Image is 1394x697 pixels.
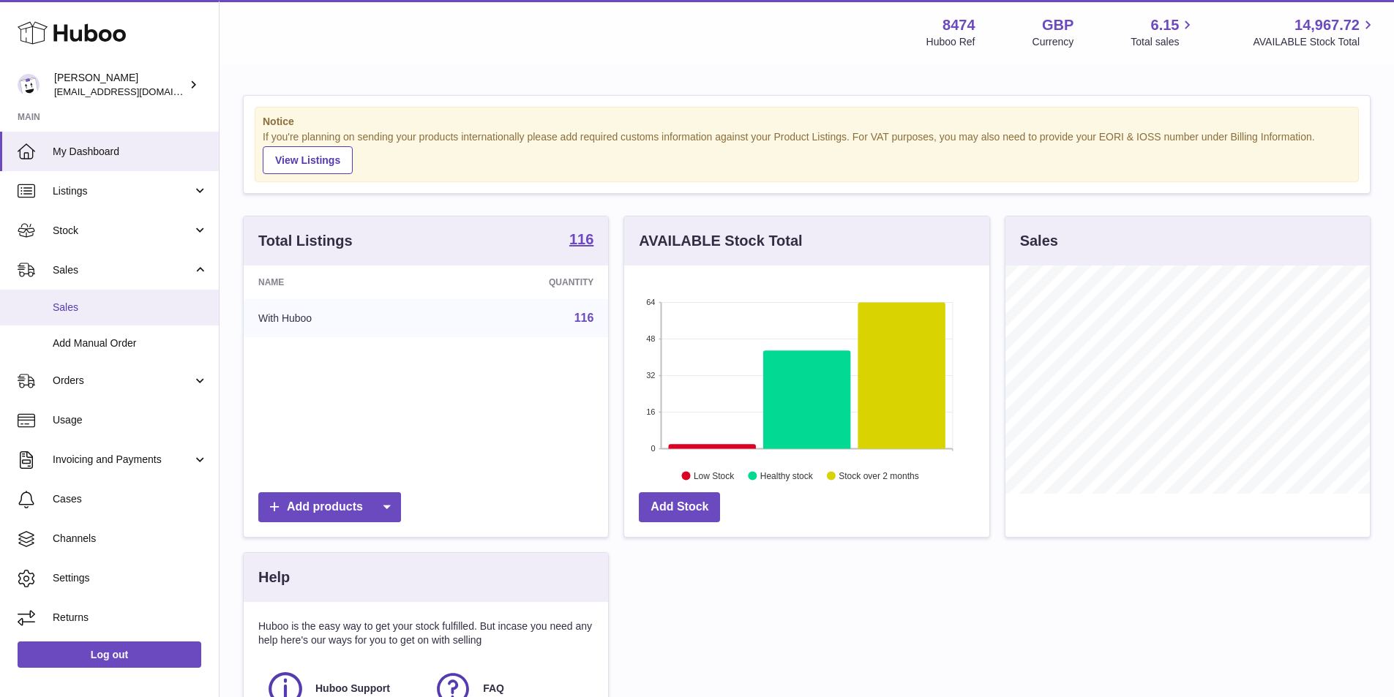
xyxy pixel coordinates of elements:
a: 6.15 Total sales [1131,15,1196,49]
span: Listings [53,184,192,198]
span: Stock [53,224,192,238]
td: With Huboo [244,299,436,337]
span: FAQ [483,682,504,696]
p: Huboo is the easy way to get your stock fulfilled. But incase you need any help here's our ways f... [258,619,593,647]
th: Name [244,265,436,299]
span: Total sales [1131,35,1196,49]
span: 14,967.72 [1294,15,1360,35]
a: 116 [569,232,593,249]
span: 6.15 [1151,15,1180,35]
a: 14,967.72 AVAILABLE Stock Total [1253,15,1376,49]
span: Settings [53,571,208,585]
strong: 8474 [943,15,975,35]
text: 64 [647,298,656,306]
div: Currency [1033,35,1074,49]
a: Log out [18,641,201,668]
a: Add Stock [639,492,720,522]
a: Add products [258,492,401,522]
span: Sales [53,301,208,314]
strong: Notice [263,115,1351,129]
span: Channels [53,532,208,546]
text: 16 [647,407,656,416]
h3: Total Listings [258,231,353,251]
span: Cases [53,492,208,506]
text: 48 [647,334,656,343]
h3: AVAILABLE Stock Total [639,231,802,251]
span: Add Manual Order [53,336,208,350]
span: Usage [53,413,208,427]
span: Returns [53,611,208,625]
span: Orders [53,374,192,388]
th: Quantity [436,265,608,299]
text: Healthy stock [760,470,814,481]
span: My Dashboard [53,145,208,159]
a: View Listings [263,146,353,174]
span: AVAILABLE Stock Total [1253,35,1376,49]
text: Low Stock [694,470,735,481]
span: Invoicing and Payments [53,453,192,467]
div: If you're planning on sending your products internationally please add required customs informati... [263,130,1351,174]
a: 116 [574,312,594,324]
div: [PERSON_NAME] [54,71,186,99]
span: [EMAIL_ADDRESS][DOMAIN_NAME] [54,86,215,97]
h3: Sales [1020,231,1058,251]
text: Stock over 2 months [839,470,919,481]
span: Sales [53,263,192,277]
strong: 116 [569,232,593,246]
h3: Help [258,568,290,587]
span: Huboo Support [315,682,390,696]
img: orders@neshealth.com [18,74,40,96]
text: 0 [651,444,656,453]
text: 32 [647,371,656,380]
div: Huboo Ref [926,35,975,49]
strong: GBP [1042,15,1073,35]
